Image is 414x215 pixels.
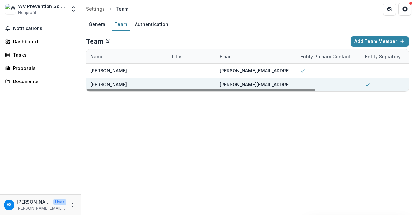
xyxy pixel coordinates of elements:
div: Dashboard [13,38,73,45]
div: Authentication [132,19,171,29]
a: Authentication [132,18,171,31]
a: Tasks [3,49,78,60]
h2: Team [86,38,103,45]
div: Entity Primary Contact [297,49,361,63]
div: Elizabeth Shahan [7,203,12,207]
button: Add Team Member [351,36,409,47]
div: Email [216,49,297,63]
div: Team [116,5,128,12]
div: Documents [13,78,73,85]
button: Partners [383,3,396,16]
p: ( 2 ) [106,38,111,44]
div: General [86,19,109,29]
button: More [69,201,77,209]
a: Dashboard [3,36,78,47]
p: [PERSON_NAME][EMAIL_ADDRESS][DOMAIN_NAME] [17,205,66,211]
span: Nonprofit [18,10,36,16]
div: Title [167,53,185,60]
button: Open entity switcher [69,3,78,16]
div: Entity Signatory [361,53,405,60]
div: Entity Primary Contact [297,53,354,60]
span: Notifications [13,26,75,31]
div: Tasks [13,51,73,58]
a: Team [112,18,130,31]
img: WV Prevention Solutions [5,4,16,14]
button: Get Help [398,3,411,16]
div: Settings [86,5,105,12]
div: Team [112,19,130,29]
div: [PERSON_NAME][EMAIL_ADDRESS][DOMAIN_NAME] [220,81,293,88]
p: [PERSON_NAME] [17,199,50,205]
a: Proposals [3,63,78,73]
div: Email [216,53,235,60]
div: WV Prevention Solutions [18,3,66,10]
a: Settings [83,4,107,14]
div: [PERSON_NAME] [90,67,127,74]
div: Name [86,49,167,63]
div: Title [167,49,216,63]
a: Documents [3,76,78,87]
div: Name [86,53,107,60]
button: Notifications [3,23,78,34]
a: General [86,18,109,31]
div: [PERSON_NAME][EMAIL_ADDRESS][DOMAIN_NAME] [220,67,293,74]
div: [PERSON_NAME] [90,81,127,88]
div: Proposals [13,65,73,71]
nav: breadcrumb [83,4,131,14]
p: User [53,199,66,205]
